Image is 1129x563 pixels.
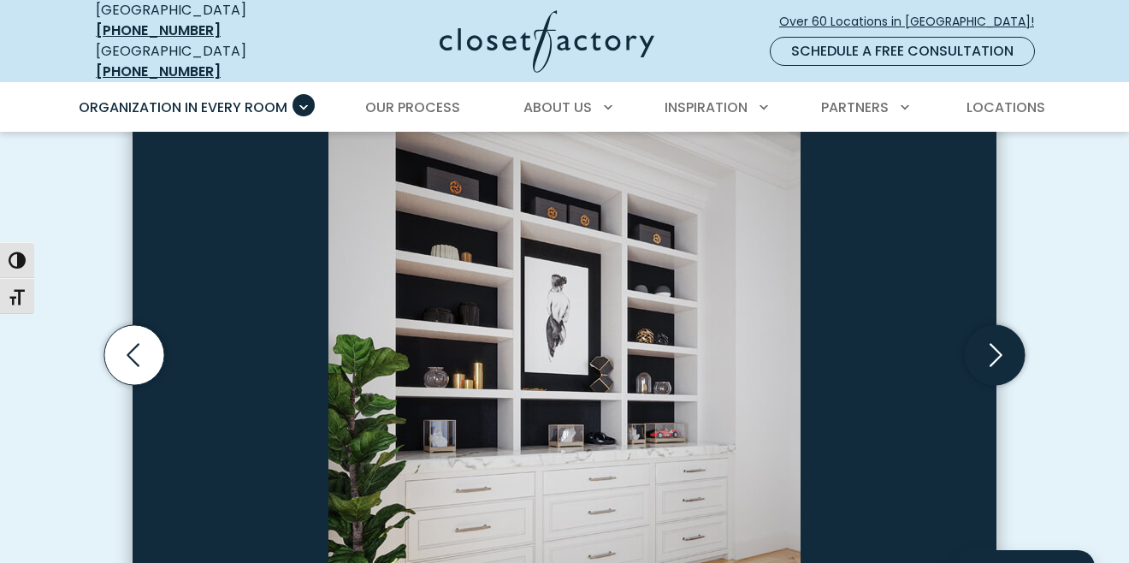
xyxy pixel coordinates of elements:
[67,84,1062,132] nav: Primary Menu
[96,21,221,40] a: [PHONE_NUMBER]
[98,318,171,392] button: Previous slide
[966,98,1045,117] span: Locations
[440,10,654,73] img: Closet Factory Logo
[770,37,1035,66] a: Schedule a Free Consultation
[665,98,748,117] span: Inspiration
[523,98,592,117] span: About Us
[778,7,1049,37] a: Over 60 Locations in [GEOGRAPHIC_DATA]!
[779,13,1048,31] span: Over 60 Locations in [GEOGRAPHIC_DATA]!
[96,41,305,82] div: [GEOGRAPHIC_DATA]
[958,318,1031,392] button: Next slide
[79,98,287,117] span: Organization in Every Room
[365,98,460,117] span: Our Process
[821,98,889,117] span: Partners
[96,62,221,81] a: [PHONE_NUMBER]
